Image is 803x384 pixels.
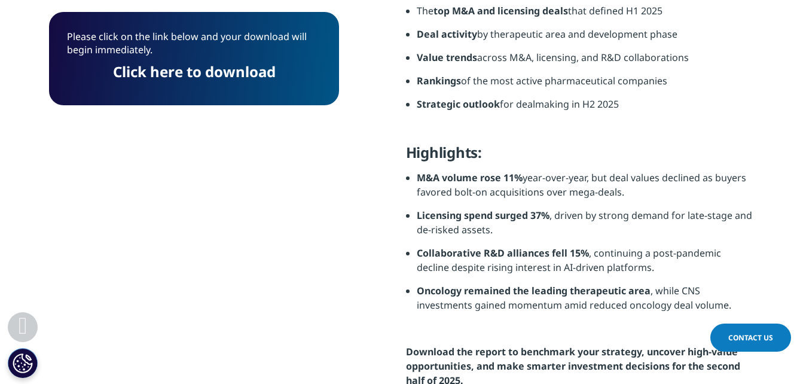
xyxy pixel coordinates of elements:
li: , driven by strong demand for late-stage and de-risked assets. [417,208,755,246]
li: , continuing a post-pandemic decline despite rising interest in AI-driven platforms. [417,246,755,284]
strong: Value trends [417,51,477,64]
strong: Licensing spend surged 37% [417,209,549,222]
li: by therapeutic area and development phase [417,27,755,50]
li: for dealmaking in H2 2025 [417,97,755,120]
h5: Highlights: [406,144,755,170]
strong: Rankings [417,74,461,87]
button: Cookies Settings [8,348,38,378]
span: Contact Us [728,333,773,343]
li: year-over-year, but deal values declined as buyers favored bolt-on acquisitions over mega-deals. [417,170,755,208]
strong: top M&A and licensing deals [433,4,568,17]
li: , while CNS investments gained momentum amid reduced oncology deal volume. [417,284,755,321]
strong: M&A volume rose 11% [417,171,523,184]
a: Click here to download [113,62,276,81]
p: Please click on the link below and your download will begin immediately. [67,30,321,65]
li: of the most active pharmaceutical companies [417,74,755,97]
strong: Deal activity [417,28,477,41]
a: Contact Us [710,324,791,352]
strong: Oncology remained the leading therapeutic area [417,284,651,297]
li: The that defined H1 2025 [417,4,755,27]
strong: Strategic outlook [417,97,500,111]
li: across M&A, licensing, and R&D collaborations [417,50,755,74]
strong: Collaborative R&D alliances fell 15% [417,246,589,260]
